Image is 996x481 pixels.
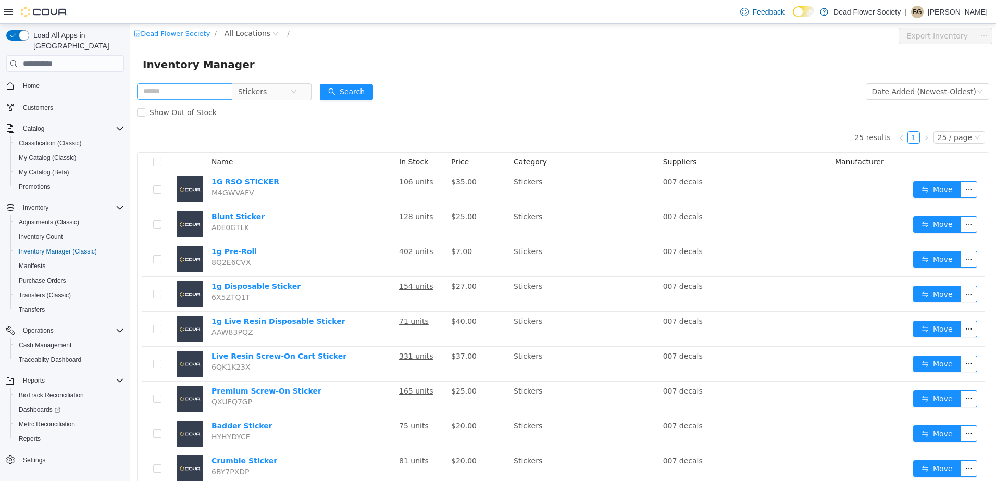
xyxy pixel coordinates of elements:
[833,6,901,18] p: Dead Flower Society
[19,435,41,443] span: Reports
[81,134,103,142] span: Name
[10,352,128,367] button: Traceabilty Dashboard
[47,257,73,283] img: 1g Disposable Sticker placeholder
[321,134,339,142] span: Price
[23,124,44,133] span: Catalog
[2,452,128,467] button: Settings
[15,433,124,445] span: Reports
[778,108,789,119] a: 1
[10,288,128,302] button: Transfers (Classic)
[10,150,128,165] button: My Catalog (Classic)
[830,227,847,244] button: icon: ellipsis
[736,2,789,22] a: Feedback
[19,374,49,387] button: Reports
[928,6,988,18] p: [PERSON_NAME]
[15,274,124,287] span: Purchase Orders
[19,324,124,337] span: Operations
[81,269,120,277] span: 6X5ZTQ1T
[15,274,70,287] a: Purchase Orders
[84,6,86,14] span: /
[81,223,127,232] a: 1g Pre-Roll
[321,258,346,267] span: $27.00
[15,433,45,445] a: Reports
[47,362,73,388] img: Premium Screw-On Sticker placeholder
[19,406,60,414] span: Dashboards
[19,291,71,299] span: Transfers (Classic)
[15,181,124,193] span: Promotions
[830,332,847,348] button: icon: ellipsis
[19,102,57,114] a: Customers
[830,192,847,209] button: icon: ellipsis
[765,107,777,120] li: Previous Page
[269,154,303,162] u: 106 units
[379,253,529,288] td: Stickers
[10,165,128,180] button: My Catalog (Beta)
[10,259,128,273] button: Manifests
[15,84,91,93] span: Show Out of Stock
[19,168,69,176] span: My Catalog (Beta)
[807,108,842,119] div: 25 / page
[81,328,216,336] a: Live Resin Screw-On Cart Sticker
[905,6,907,18] p: |
[269,258,303,267] u: 154 units
[15,216,83,229] a: Adjustments (Classic)
[15,418,79,431] a: Metrc Reconciliation
[15,137,86,149] a: Classification (Classic)
[19,218,79,226] span: Adjustments (Classic)
[830,297,847,313] button: icon: ellipsis
[19,374,124,387] span: Reports
[29,30,124,51] span: Load All Apps in [GEOGRAPHIC_DATA]
[533,223,572,232] span: 007 decals
[19,262,45,270] span: Manifests
[19,247,97,256] span: Inventory Manager (Classic)
[19,80,44,92] a: Home
[783,262,831,279] button: icon: swapMove
[533,433,572,441] span: 007 decals
[783,192,831,209] button: icon: swapMove
[10,402,128,417] a: Dashboards
[19,79,124,92] span: Home
[108,60,136,75] span: Stickers
[321,293,346,301] span: $40.00
[15,418,124,431] span: Metrc Reconciliation
[19,454,49,466] a: Settings
[533,258,572,267] span: 007 decals
[15,231,67,243] a: Inventory Count
[830,157,847,174] button: icon: ellipsis
[19,201,53,214] button: Inventory
[753,7,785,17] span: Feedback
[19,324,58,337] button: Operations
[269,398,298,406] u: 75 units
[379,183,529,218] td: Stickers
[23,104,53,112] span: Customers
[533,188,572,197] span: 007 decals
[81,339,120,347] span: 6QK1K23X
[533,134,567,142] span: Suppliers
[47,187,73,213] img: Blunt Sticker placeholder
[47,397,73,423] img: Badder Sticker placeholder
[81,374,122,382] span: QXUFQ7GP
[15,389,124,401] span: BioTrack Reconciliation
[81,398,142,406] a: Badder Sticker
[383,134,417,142] span: Category
[783,297,831,313] button: icon: swapMove
[830,366,847,383] button: icon: ellipsis
[379,393,529,427] td: Stickers
[81,258,170,267] a: 1g Disposable Sticker
[10,432,128,446] button: Reports
[23,456,45,464] span: Settings
[2,200,128,215] button: Inventory
[19,341,71,349] span: Cash Management
[47,153,73,179] img: 1G RSO STICKER placeholder
[830,262,847,279] button: icon: ellipsis
[379,358,529,393] td: Stickers
[81,444,119,452] span: 6BY7PXDP
[533,363,572,371] span: 007 decals
[15,260,49,272] a: Manifests
[269,188,303,197] u: 128 units
[15,289,124,301] span: Transfers (Classic)
[911,6,924,18] div: Brittany Garrett
[379,218,529,253] td: Stickers
[15,303,49,316] a: Transfers
[15,303,124,316] span: Transfers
